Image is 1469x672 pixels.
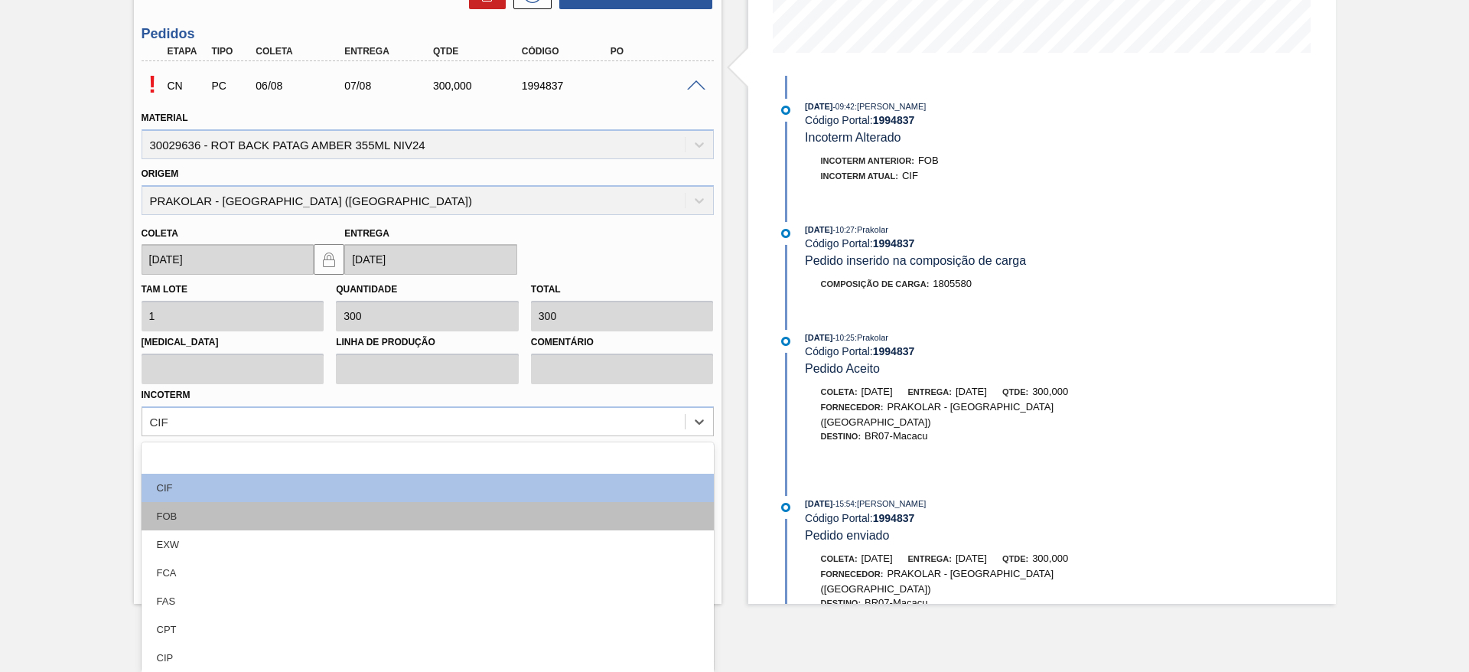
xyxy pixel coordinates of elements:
img: atual [781,229,790,238]
button: locked [314,244,344,275]
span: Incoterm Alterado [805,131,901,144]
img: atual [781,337,790,346]
div: Pedido de Compra [207,80,253,92]
span: Incoterm Anterior: [821,156,914,165]
div: Qtde [429,46,529,57]
input: dd/mm/yyyy [344,244,517,275]
label: Coleta [142,228,178,239]
div: Etapa [164,46,210,57]
strong: 1994837 [873,114,915,126]
span: Fornecedor: [821,569,884,579]
span: Destino: [821,432,862,441]
p: Pendente de aceite [142,70,164,99]
span: Composição de Carga : [821,279,930,289]
img: atual [781,106,790,115]
span: PRAKOLAR - [GEOGRAPHIC_DATA] ([GEOGRAPHIC_DATA]) [821,401,1054,428]
label: Linha de Produção [336,331,519,354]
span: : [PERSON_NAME] [855,499,927,508]
input: dd/mm/yyyy [142,244,314,275]
span: [DATE] [805,225,832,234]
div: CIF [150,415,168,428]
span: - 10:27 [833,226,855,234]
span: Coleta: [821,387,858,396]
div: CIP [142,644,714,672]
img: atual [781,503,790,512]
span: BR07-Macacu [865,597,927,608]
div: Composição de Carga em Negociação [164,69,210,103]
span: : Prakolar [855,333,888,342]
div: Tipo [207,46,253,57]
span: Destino: [821,599,862,608]
div: FAS [142,587,714,615]
span: [DATE] [956,386,987,397]
span: [DATE] [956,553,987,564]
span: - 10:25 [833,334,855,342]
span: PRAKOLAR - [GEOGRAPHIC_DATA] ([GEOGRAPHIC_DATA]) [821,568,1054,595]
div: EXW [142,530,714,559]
span: : Prakolar [855,225,888,234]
span: Entrega: [908,554,952,563]
div: Código Portal: [805,345,1168,357]
span: Entrega: [908,387,952,396]
div: Entrega [340,46,440,57]
span: FOB [918,155,939,166]
span: Qtde: [1002,554,1028,563]
span: Pedido Aceito [805,362,880,375]
label: Comentário [531,331,714,354]
span: 300,000 [1032,553,1068,564]
div: FOB [142,502,714,530]
div: FCA [142,559,714,587]
img: locked [320,250,338,269]
strong: 1994837 [873,237,915,250]
div: 06/08/2025 [252,80,351,92]
span: 1805580 [933,278,972,289]
span: [DATE] [862,553,893,564]
div: Código Portal: [805,512,1168,524]
span: Qtde: [1002,387,1028,396]
div: Código Portal: [805,114,1168,126]
label: Origem [142,168,179,179]
label: Material [142,113,188,123]
span: BR07-Macacu [865,430,927,442]
label: Tam lote [142,284,187,295]
div: 1994837 [518,80,617,92]
label: Entrega [344,228,389,239]
span: - 15:54 [833,500,855,508]
div: CIF [142,474,714,502]
div: Código [518,46,617,57]
span: [DATE] [805,333,832,342]
span: [DATE] [862,386,893,397]
span: Coleta: [821,554,858,563]
label: Total [531,284,561,295]
strong: 1994837 [873,345,915,357]
label: Incoterm [142,390,191,400]
div: 300,000 [429,80,529,92]
div: PO [607,46,706,57]
h3: Pedidos [142,26,714,42]
p: CN [168,80,206,92]
span: Incoterm Atual: [821,171,898,181]
label: [MEDICAL_DATA] [142,331,324,354]
span: Fornecedor: [821,403,884,412]
div: CPT [142,615,714,644]
span: Pedido inserido na composição de carga [805,254,1026,267]
span: - 09:42 [833,103,855,111]
label: Quantidade [336,284,397,295]
div: Código Portal: [805,237,1168,250]
span: : [PERSON_NAME] [855,102,927,111]
span: CIF [902,170,918,181]
span: Pedido enviado [805,529,889,542]
strong: 1994837 [873,512,915,524]
div: 07/08/2025 [340,80,440,92]
span: [DATE] [805,102,832,111]
span: 300,000 [1032,386,1068,397]
div: Coleta [252,46,351,57]
span: [DATE] [805,499,832,508]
